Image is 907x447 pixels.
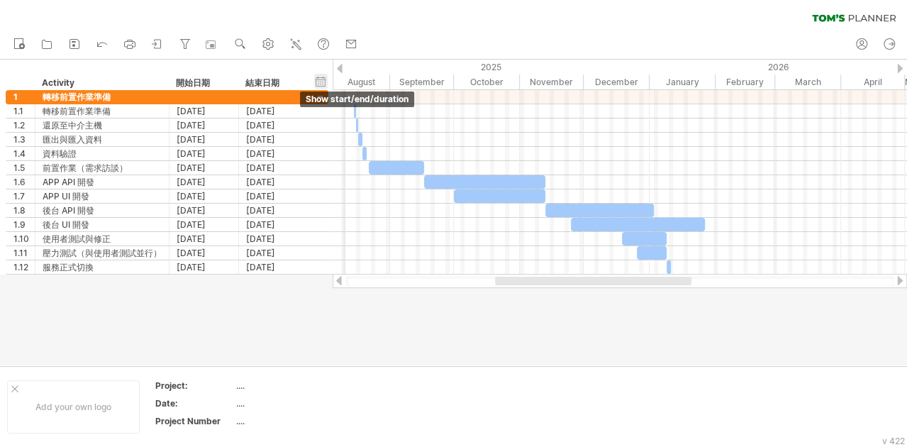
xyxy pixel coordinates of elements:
[520,74,584,89] div: November 2025
[43,133,162,146] div: 匯出與匯入資料
[43,104,162,118] div: 轉移前置作業準備
[390,74,454,89] div: September 2025
[882,436,905,446] div: v 422
[177,104,231,118] div: [DATE]
[246,161,299,175] div: [DATE]
[245,76,298,90] div: 結束日期
[43,147,162,160] div: 資料驗證
[43,204,162,217] div: 後台 API 開發
[43,246,162,260] div: 壓力測試（與使用者測試並行）
[43,232,162,245] div: 使用者測試與修正
[177,218,231,231] div: [DATE]
[13,161,35,175] div: 1.5
[13,260,35,274] div: 1.12
[42,76,161,90] div: Activity
[236,380,355,392] div: ....
[13,218,35,231] div: 1.9
[7,380,140,434] div: Add your own logo
[716,74,775,89] div: February 2026
[177,260,231,274] div: [DATE]
[13,246,35,260] div: 1.11
[13,147,35,160] div: 1.4
[13,204,35,217] div: 1.8
[236,415,355,427] div: ....
[43,175,162,189] div: APP API 開發
[246,104,299,118] div: [DATE]
[246,246,299,260] div: [DATE]
[43,189,162,203] div: APP UI 開發
[246,189,299,203] div: [DATE]
[246,118,299,132] div: [DATE]
[246,147,299,160] div: [DATE]
[13,189,35,203] div: 1.7
[43,218,162,231] div: 後台 UI 開發
[177,232,231,245] div: [DATE]
[177,118,231,132] div: [DATE]
[246,204,299,217] div: [DATE]
[650,74,716,89] div: January 2026
[841,74,905,89] div: April 2026
[306,94,408,104] span: show start/end/duration
[177,161,231,175] div: [DATE]
[246,175,299,189] div: [DATE]
[236,397,355,409] div: ....
[775,74,841,89] div: March 2026
[454,74,520,89] div: October 2025
[13,133,35,146] div: 1.3
[43,118,162,132] div: 還原至中介主機
[13,175,35,189] div: 1.6
[13,104,35,118] div: 1.1
[43,90,162,104] div: 轉移前置作業準備
[246,133,299,146] div: [DATE]
[177,246,231,260] div: [DATE]
[584,74,650,89] div: December 2025
[155,397,233,409] div: Date:
[43,161,162,175] div: 前置作業（需求訪談）
[155,380,233,392] div: Project:
[13,232,35,245] div: 1.10
[43,260,162,274] div: 服務正式切換
[13,118,35,132] div: 1.2
[324,74,390,89] div: August 2025
[176,76,230,90] div: 開始日期
[177,175,231,189] div: [DATE]
[177,189,231,203] div: [DATE]
[246,260,299,274] div: [DATE]
[177,133,231,146] div: [DATE]
[246,218,299,231] div: [DATE]
[246,232,299,245] div: [DATE]
[155,415,233,427] div: Project Number
[177,147,231,160] div: [DATE]
[177,204,231,217] div: [DATE]
[13,90,35,104] div: 1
